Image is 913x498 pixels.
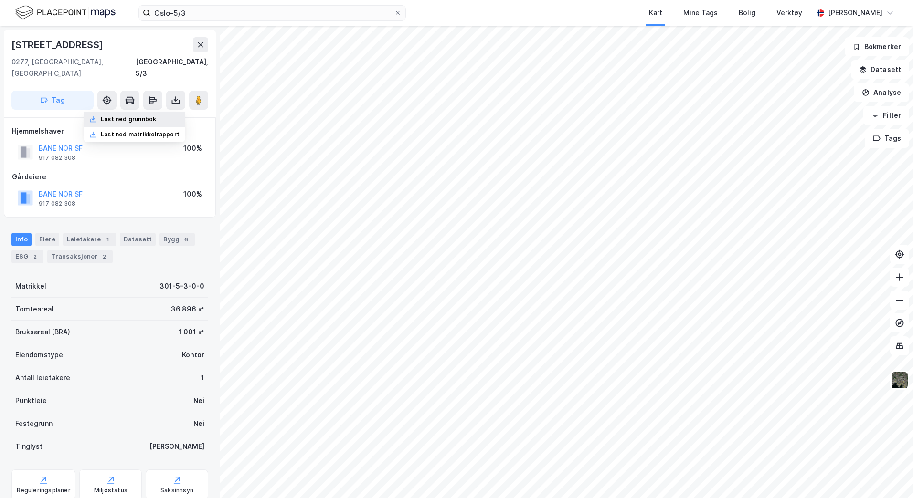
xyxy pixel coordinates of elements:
[30,252,40,261] div: 2
[11,37,105,52] div: [STREET_ADDRESS]
[863,106,909,125] button: Filter
[193,418,204,429] div: Nei
[149,441,204,452] div: [PERSON_NAME]
[15,4,116,21] img: logo.f888ab2527a4732fd821a326f86c7f29.svg
[182,349,204,361] div: Kontor
[101,115,156,123] div: Last ned grunnbok
[181,235,191,244] div: 6
[35,233,59,246] div: Eiere
[828,7,882,19] div: [PERSON_NAME]
[101,131,180,138] div: Last ned matrikkelrapport
[99,252,109,261] div: 2
[94,487,127,494] div: Miljøstatus
[865,452,913,498] div: Kontrollprogram for chat
[15,280,46,292] div: Matrikkel
[159,280,204,292] div: 301-5-3-0-0
[63,233,116,246] div: Leietakere
[15,372,70,384] div: Antall leietakere
[15,349,63,361] div: Eiendomstype
[120,233,156,246] div: Datasett
[15,441,42,452] div: Tinglyst
[739,7,755,19] div: Bolig
[160,487,193,494] div: Saksinnsyn
[865,129,909,148] button: Tags
[183,143,202,154] div: 100%
[193,395,204,406] div: Nei
[11,91,94,110] button: Tag
[683,7,718,19] div: Mine Tags
[854,83,909,102] button: Analyse
[150,6,394,20] input: Søk på adresse, matrikkel, gårdeiere, leietakere eller personer
[47,250,113,263] div: Transaksjoner
[15,395,47,406] div: Punktleie
[11,250,43,263] div: ESG
[17,487,71,494] div: Reguleringsplaner
[891,371,909,389] img: 9k=
[183,188,202,200] div: 100%
[39,154,75,162] div: 917 082 308
[39,200,75,207] div: 917 082 308
[865,452,913,498] iframe: Chat Widget
[15,418,53,429] div: Festegrunn
[15,326,70,338] div: Bruksareal (BRA)
[179,326,204,338] div: 1 001 ㎡
[171,303,204,315] div: 36 896 ㎡
[851,60,909,79] button: Datasett
[159,233,195,246] div: Bygg
[201,372,204,384] div: 1
[12,171,208,183] div: Gårdeiere
[103,235,112,244] div: 1
[776,7,802,19] div: Verktøy
[11,233,32,246] div: Info
[15,303,53,315] div: Tomteareal
[845,37,909,56] button: Bokmerker
[136,56,208,79] div: [GEOGRAPHIC_DATA], 5/3
[11,56,136,79] div: 0277, [GEOGRAPHIC_DATA], [GEOGRAPHIC_DATA]
[12,125,208,137] div: Hjemmelshaver
[649,7,662,19] div: Kart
